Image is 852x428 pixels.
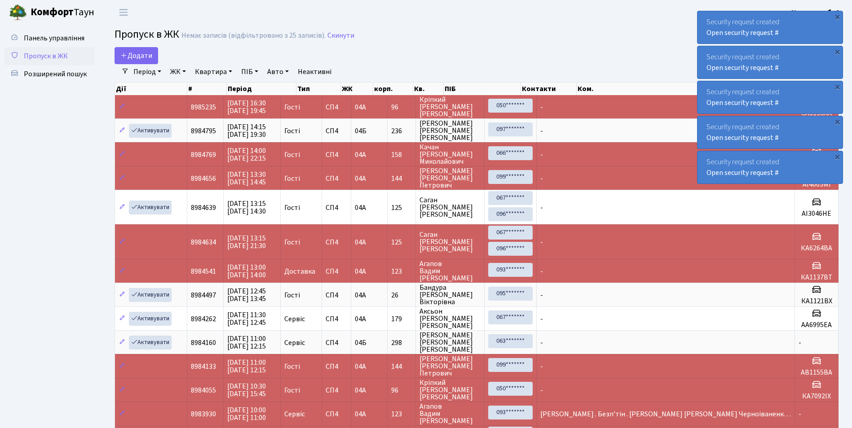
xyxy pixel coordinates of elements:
span: СП4 [326,151,347,158]
div: Security request created [697,46,843,79]
span: Розширений пошук [24,69,87,79]
span: 123 [391,411,411,418]
a: Пропуск в ЖК [4,47,94,65]
span: 26 [391,292,411,299]
span: Гості [284,239,300,246]
th: Ком. [577,83,791,95]
span: [DATE] 12:45 [DATE] 13:45 [227,286,266,304]
span: [PERSON_NAME] [PERSON_NAME] Петрович [419,167,481,189]
th: Кв. [413,83,444,95]
a: Розширений пошук [4,65,94,83]
th: Період [227,83,296,95]
span: 04А [355,237,366,247]
button: Переключити навігацію [112,5,135,20]
a: Активувати [129,312,172,326]
span: СП4 [326,339,347,346]
div: × [833,117,842,126]
h5: АІ3046НЕ [799,210,834,218]
a: Open security request # [706,98,779,108]
div: × [833,12,842,21]
div: Security request created [697,151,843,183]
span: 04А [355,102,366,112]
a: Open security request # [706,133,779,143]
b: Консьєрж б. 4. [791,8,841,17]
span: 8984055 [191,385,216,395]
span: [DATE] 11:00 [DATE] 12:15 [227,334,266,351]
h5: КА1137ВТ [799,273,834,282]
span: [DATE] 11:00 [DATE] 12:15 [227,358,266,375]
span: Бандура [PERSON_NAME] Вікторівна [419,284,481,306]
span: 04А [355,290,366,300]
th: Тип [296,83,341,95]
span: 8984262 [191,314,216,324]
span: 8984769 [191,150,216,160]
span: - [540,290,543,300]
span: Гості [284,204,300,211]
span: [DATE] 13:30 [DATE] 14:45 [227,170,266,187]
span: 8984656 [191,174,216,183]
span: - [540,385,543,395]
a: Додати [115,47,158,64]
div: Немає записів (відфільтровано з 25 записів). [181,31,326,40]
span: 04А [355,174,366,183]
h5: АА6995ЕА [799,321,834,329]
a: ПІБ [238,64,262,79]
a: Неактивні [294,64,335,79]
th: Дії [115,83,187,95]
span: 8984634 [191,237,216,247]
span: Саган [PERSON_NAME] [PERSON_NAME] [419,231,481,253]
a: Скинути [327,31,354,40]
span: 04А [355,314,366,324]
a: Період [130,64,165,79]
a: ЖК [167,64,190,79]
span: 96 [391,387,411,394]
a: Активувати [129,201,172,214]
div: Security request created [697,11,843,44]
div: × [833,82,842,91]
th: ЖК [341,83,373,95]
a: Активувати [129,124,172,138]
a: Open security request # [706,168,779,178]
span: Додати [120,51,152,61]
span: 8984541 [191,266,216,276]
span: - [540,338,543,348]
h5: АВ1155ВА [799,368,834,377]
span: Гості [284,175,300,182]
span: Кріпкий [PERSON_NAME] [PERSON_NAME] [419,96,481,118]
span: [DATE] 10:30 [DATE] 15:45 [227,381,266,399]
span: - [540,150,543,160]
span: - [540,203,543,213]
span: [DATE] 14:15 [DATE] 19:30 [227,122,266,140]
span: Агапов Вадим [PERSON_NAME] [419,403,481,424]
span: 158 [391,151,411,158]
span: СП4 [326,127,347,135]
span: Гості [284,127,300,135]
span: СП4 [326,315,347,323]
a: Панель управління [4,29,94,47]
span: СП4 [326,363,347,370]
a: Активувати [129,336,172,349]
span: Пропуск в ЖК [24,51,68,61]
span: [DATE] 16:30 [DATE] 19:45 [227,98,266,116]
span: 236 [391,127,411,135]
span: 144 [391,363,411,370]
span: Гості [284,104,300,111]
span: Гості [284,387,300,394]
a: Open security request # [706,28,779,38]
h5: АІ4005МІ [799,180,834,189]
span: СП4 [326,387,347,394]
span: - [540,126,543,136]
a: Активувати [129,288,172,302]
span: Сервіс [284,315,305,323]
span: Сервіс [284,339,305,346]
span: [PERSON_NAME] [PERSON_NAME] [PERSON_NAME] [419,120,481,141]
img: logo.png [9,4,27,22]
span: 8983930 [191,409,216,419]
th: корп. [373,83,413,95]
span: 8984133 [191,362,216,371]
span: 123 [391,268,411,275]
span: 8984497 [191,290,216,300]
a: Open security request # [706,63,779,73]
span: - [540,102,543,112]
span: [DATE] 13:15 [DATE] 21:30 [227,233,266,251]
